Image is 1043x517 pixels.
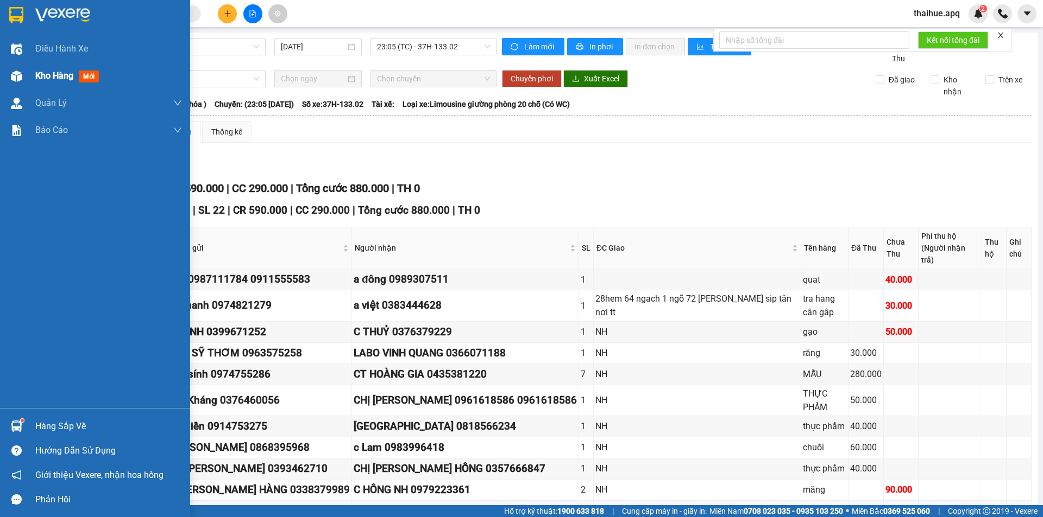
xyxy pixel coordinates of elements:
[11,98,22,109] img: warehouse-icon
[581,299,592,312] div: 1
[354,461,577,477] div: CHỊ [PERSON_NAME] HỒNG 0357666847
[595,441,799,454] div: NH
[850,419,882,433] div: 40.000
[354,482,577,498] div: C HỒNG NH 0979223361
[938,505,940,517] span: |
[502,38,564,55] button: syncLàm mới
[803,462,846,475] div: thực phẩm
[595,346,799,360] div: NH
[354,271,577,288] div: a đông 0989307511
[5,59,15,112] img: logo
[168,461,350,477] div: EM [PERSON_NAME] 0393462710
[281,41,345,53] input: 13/08/2025
[354,418,577,435] div: [GEOGRAPHIC_DATA] 0818566234
[17,46,97,83] span: [GEOGRAPHIC_DATA], [GEOGRAPHIC_DATA] ↔ [GEOGRAPHIC_DATA]
[709,505,843,517] span: Miền Nam
[21,419,24,422] sup: 1
[803,419,846,433] div: thực phẩm
[973,9,983,18] img: icon-new-feature
[595,483,799,496] div: NH
[803,387,846,414] div: THỰC PHẨM
[296,182,389,195] span: Tổng cước 880.000
[626,38,685,55] button: In đơn chọn
[168,345,350,361] div: NHA SỸ THƠM 0963575258
[581,393,592,407] div: 1
[211,126,242,138] div: Thống kê
[355,242,568,254] span: Người nhận
[168,297,350,314] div: bố thanh 0974821279
[79,71,99,82] span: mới
[581,483,592,496] div: 2
[596,242,790,254] span: ĐC Giao
[502,70,562,87] button: Chuyển phơi
[168,324,350,340] div: GÌ BÌNH 0399671252
[622,505,707,517] span: Cung cấp máy in - giấy in:
[584,73,619,85] span: Xuất Excel
[612,505,614,517] span: |
[576,43,585,52] span: printer
[850,462,882,475] div: 40.000
[397,182,420,195] span: TH 0
[403,98,570,110] span: Loại xe: Limousine giường phòng 20 chỗ (Có WC)
[168,439,350,456] div: [PERSON_NAME] 0868395968
[688,38,751,55] button: bar-chartThống kê
[372,98,394,110] span: Tài xế:
[274,10,281,17] span: aim
[353,204,355,216] span: |
[354,345,577,361] div: LABO VINH QUANG 0366071188
[846,509,849,513] span: ⚪️
[885,299,916,312] div: 30.000
[243,4,262,23] button: file-add
[215,98,294,110] span: Chuyến: (23:05 [DATE])
[268,4,287,23] button: aim
[168,182,224,195] span: CR 590.000
[1007,227,1032,269] th: Ghi chú
[35,468,164,482] span: Giới thiệu Vexere, nhận hoa hồng
[883,507,930,515] strong: 0369 525 060
[563,70,628,87] button: downloadXuất Excel
[884,74,919,86] span: Đã giao
[173,126,182,135] span: down
[11,494,22,505] span: message
[696,43,706,52] span: bar-chart
[281,73,345,85] input: Chọn ngày
[524,41,556,53] span: Làm mới
[595,367,799,381] div: NH
[291,182,293,195] span: |
[581,462,592,475] div: 1
[997,31,1004,39] span: close
[511,43,520,52] span: sync
[744,507,843,515] strong: 0708 023 035 - 0935 103 250
[168,418,350,435] div: chị hiền 0914753275
[168,482,350,498] div: C [PERSON_NAME] HÀNG 0338379989
[35,96,67,110] span: Quản Lý
[377,39,490,55] span: 23:05 (TC) - 37H-133.02
[18,9,96,44] strong: CHUYỂN PHÁT NHANH AN PHÚ QUÝ
[1022,9,1032,18] span: caret-down
[290,204,293,216] span: |
[885,273,916,286] div: 40.000
[852,505,930,517] span: Miền Bắc
[232,182,288,195] span: CC 290.000
[354,439,577,456] div: c Lam 0983996418
[850,367,882,381] div: 280.000
[453,204,455,216] span: |
[919,227,982,269] th: Phí thu hộ (Người nhận trả)
[850,393,882,407] div: 50.000
[354,366,577,382] div: CT HOÀNG GIA 0435381220
[557,507,604,515] strong: 1900 633 818
[885,325,916,339] div: 50.000
[198,204,225,216] span: SL 22
[11,420,22,432] img: warehouse-icon
[803,483,846,496] div: măng
[719,31,909,49] input: Nhập số tổng đài
[11,125,22,136] img: solution-icon
[803,441,846,454] div: chuối
[1017,4,1036,23] button: caret-down
[994,74,1027,86] span: Trên xe
[358,204,450,216] span: Tổng cước 880.000
[168,366,350,382] div: anh sính 0974755286
[35,492,182,508] div: Phản hồi
[595,462,799,475] div: NH
[572,75,580,84] span: download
